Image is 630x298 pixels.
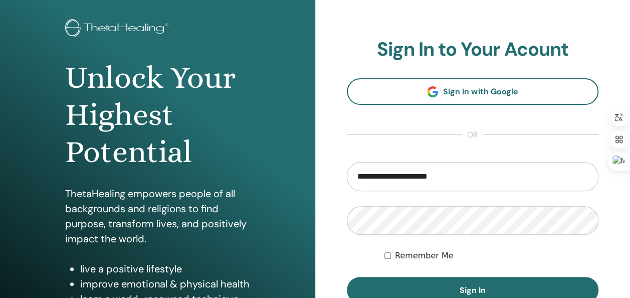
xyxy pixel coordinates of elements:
[443,86,518,97] span: Sign In with Google
[347,38,599,61] h2: Sign In to Your Acount
[347,78,599,105] a: Sign In with Google
[462,129,483,141] span: or
[65,186,250,246] p: ThetaHealing empowers people of all backgrounds and religions to find purpose, transform lives, a...
[384,250,598,262] div: Keep me authenticated indefinitely or until I manually logout
[80,261,250,276] li: live a positive lifestyle
[65,59,250,171] h1: Unlock Your Highest Potential
[80,276,250,291] li: improve emotional & physical health
[395,250,454,262] label: Remember Me
[460,285,486,295] span: Sign In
